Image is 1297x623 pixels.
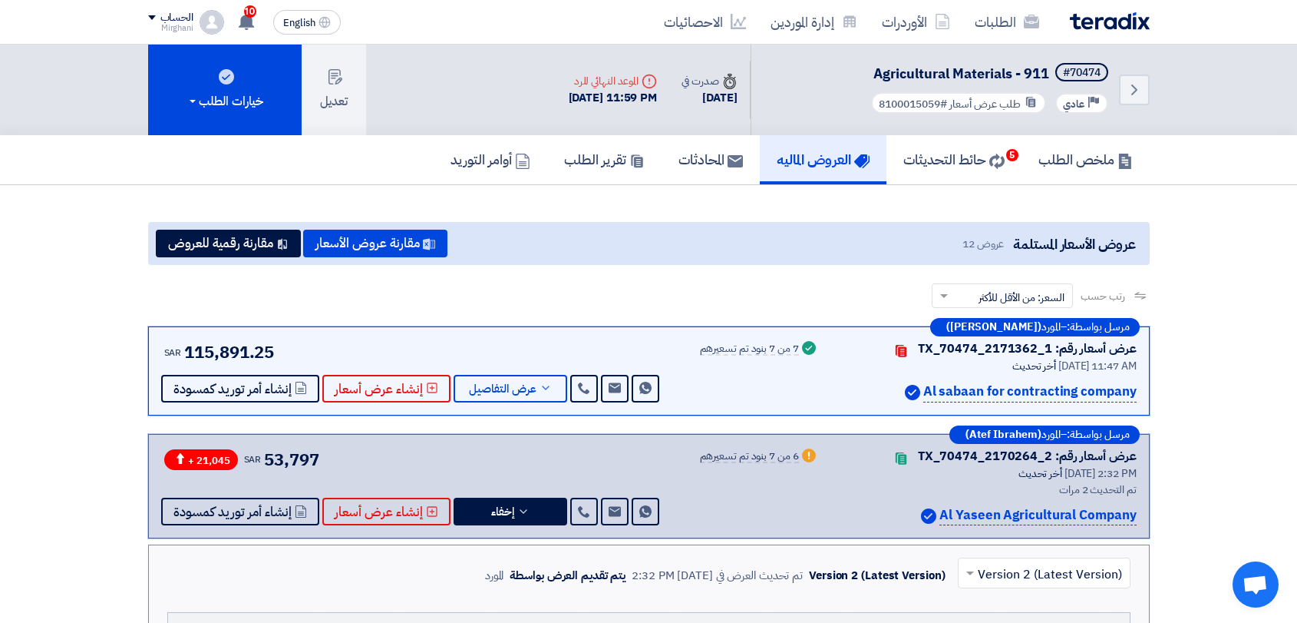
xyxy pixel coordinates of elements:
[1063,97,1084,111] span: عادي
[921,509,936,524] img: Verified Account
[335,506,423,518] span: إنشاء عرض أسعار
[161,498,319,525] button: إنشاء أمر توريد كمسودة
[1233,562,1279,608] a: Open chat
[700,343,799,356] div: 7 من 7 بنود تم تسعيرهم
[946,322,1041,333] b: ([PERSON_NAME])
[569,89,658,107] div: [DATE] 11:59 PM
[965,429,1041,440] b: (Atef Ibrahem)
[930,318,1140,336] div: –
[244,5,256,18] span: 10
[450,151,530,168] h5: أوامر التوريد
[148,24,193,32] div: Mirghani
[569,73,658,89] div: الموعد النهائي للرد
[485,567,504,585] div: المورد
[962,236,1004,252] span: عروض 12
[949,426,1140,444] div: –
[777,151,870,168] h5: العروض الماليه
[870,4,962,40] a: الأوردرات
[760,135,886,184] a: العروض الماليه
[678,151,743,168] h5: المحادثات
[302,45,366,135] button: تعديل
[682,73,737,89] div: صدرت في
[979,290,1064,306] span: السعر: من الأقل للأكثر
[809,567,945,585] div: Version 2 (Latest Version)
[1006,149,1018,161] span: 5
[1067,322,1130,333] span: مرسل بواسطة:
[303,230,447,257] button: مقارنة عروض الأسعار
[264,447,318,472] span: 53,797
[939,505,1136,526] p: Al Yaseen Agricultural Company
[1021,135,1150,184] a: ملخص الطلب
[510,567,625,585] div: يتم تقديم العرض بواسطة
[491,506,514,518] span: إخفاء
[652,4,758,40] a: الاحصائيات
[156,230,301,257] button: مقارنة رقمية للعروض
[923,382,1137,403] p: Al sabaan for contracting company
[148,45,302,135] button: خيارات الطلب
[632,567,803,585] div: تم تحديث العرض في [DATE] 2:32 PM
[1041,429,1061,440] span: المورد
[564,151,645,168] h5: تقرير الطلب
[160,12,193,25] div: الحساب
[682,89,737,107] div: [DATE]
[335,383,423,395] span: إنشاء عرض أسعار
[873,63,1049,84] span: Agricultural Materials - 911
[283,18,315,28] span: English
[161,375,319,403] button: إنشاء أمر توريد كمسودة
[1064,466,1137,482] span: [DATE] 2:32 PM
[962,4,1051,40] a: الطلبات
[173,383,292,395] span: إنشاء أمر توريد كمسودة
[200,10,224,35] img: profile_test.png
[164,346,182,360] span: SAR
[662,135,760,184] a: المحادثات
[1013,234,1135,254] span: عروض الأسعار المستلمة
[454,375,567,403] button: عرض التفاصيل
[547,135,662,184] a: تقرير الطلب
[1058,358,1137,374] span: [DATE] 11:47 AM
[244,452,262,466] span: SAR
[184,340,274,365] span: 115,891.25
[1012,358,1056,374] span: أخر تحديث
[949,96,1021,112] span: طلب عرض أسعار
[837,482,1137,498] div: تم التحديث 2 مرات
[903,151,1005,168] h5: حائط التحديثات
[273,10,341,35] button: English
[173,506,292,518] span: إنشاء أمر توريد كمسودة
[918,447,1137,466] div: عرض أسعار رقم: TX_70474_2170264_2
[918,340,1137,358] div: عرض أسعار رقم: TX_70474_2171362_1
[868,63,1111,85] h5: Agricultural Materials - 911
[1070,12,1150,30] img: Teradix logo
[469,383,536,395] span: عرض التفاصيل
[454,498,567,525] button: إخفاء
[186,92,263,111] div: خيارات الطلب
[434,135,547,184] a: أوامر التوريد
[1041,322,1061,333] span: المورد
[1067,429,1130,440] span: مرسل بواسطة:
[886,135,1021,184] a: حائط التحديثات5
[1063,68,1101,78] div: #70474
[322,375,450,403] button: إنشاء عرض أسعار
[758,4,870,40] a: إدارة الموردين
[879,96,947,112] span: #8100015059
[164,449,238,470] span: + 21,045
[905,385,920,400] img: Verified Account
[1038,151,1133,168] h5: ملخص الطلب
[1081,288,1124,304] span: رتب حسب
[322,498,450,525] button: إنشاء عرض أسعار
[1018,466,1062,482] span: أخر تحديث
[700,451,799,463] div: 6 من 7 بنود تم تسعيرهم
